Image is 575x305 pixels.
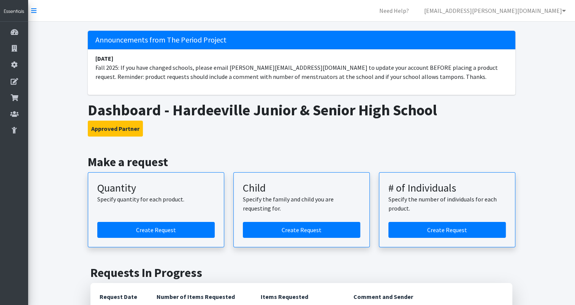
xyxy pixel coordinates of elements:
img: HumanEssentials [3,8,25,15]
h3: Child [243,182,360,195]
a: Create a request for a child or family [243,222,360,238]
p: Specify quantity for each product. [97,195,215,204]
a: Create a request by number of individuals [388,222,506,238]
h3: # of Individuals [388,182,506,195]
a: [EMAIL_ADDRESS][PERSON_NAME][DOMAIN_NAME] [418,3,572,18]
h5: Announcements from The Period Project [88,31,515,49]
button: Approved Partner [88,121,143,137]
p: Specify the number of individuals for each product. [388,195,506,213]
a: Need Help? [373,3,415,18]
strong: [DATE] [95,55,113,62]
a: Create a request by quantity [97,222,215,238]
h2: Make a request [88,155,515,169]
p: Specify the family and child you are requesting for. [243,195,360,213]
h1: Dashboard - Hardeeville Junior & Senior High School [88,101,515,119]
h2: Requests In Progress [90,266,512,280]
h3: Quantity [97,182,215,195]
li: Fall 2025: If you have changed schools, please email [PERSON_NAME][EMAIL_ADDRESS][DOMAIN_NAME] to... [88,49,515,86]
